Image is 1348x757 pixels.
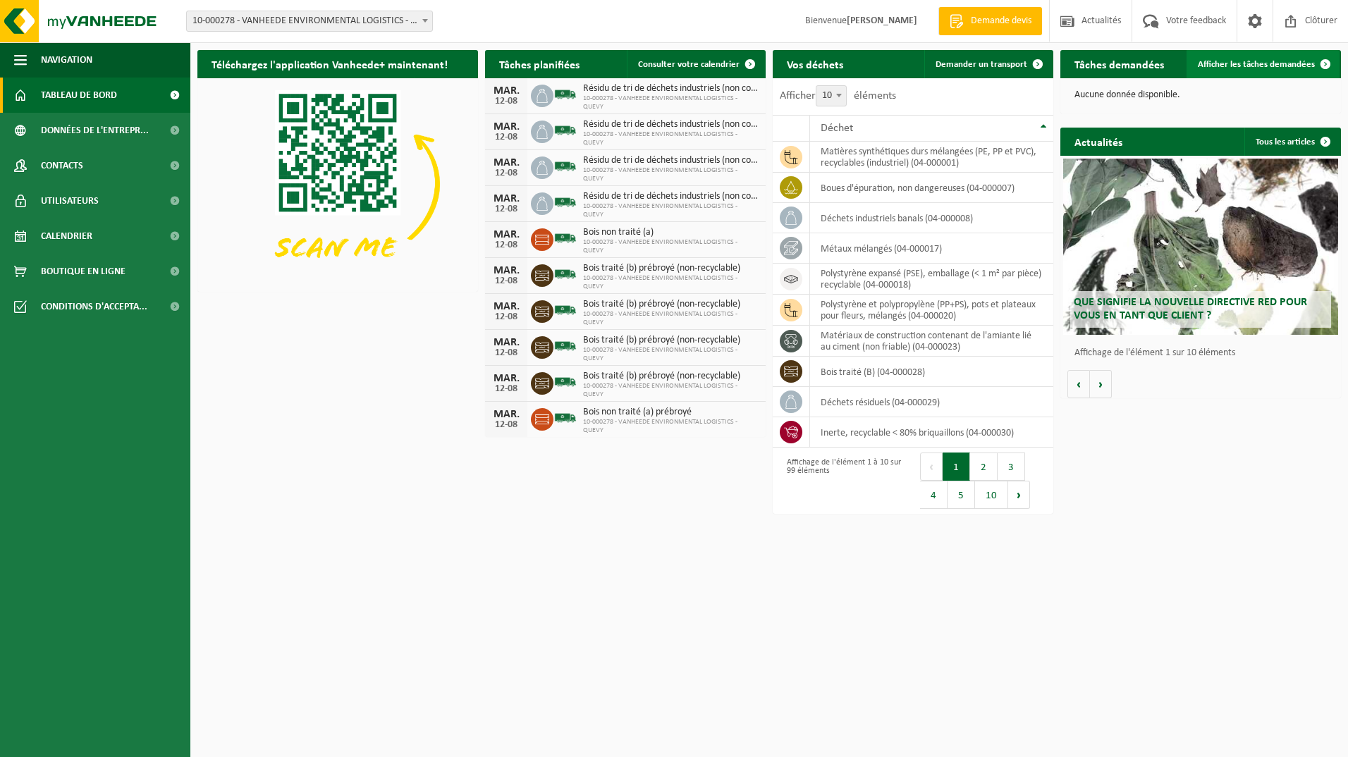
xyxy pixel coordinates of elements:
div: MAR. [492,301,520,312]
span: 10-000278 - VANHEEDE ENVIRONMENTAL LOGISTICS - QUEVY [583,166,759,183]
span: 10-000278 - VANHEEDE ENVIRONMENTAL LOGISTICS - QUEVY [583,382,759,399]
button: 4 [920,481,948,509]
span: Bois non traité (a) prébroyé [583,407,759,418]
div: Affichage de l'élément 1 à 10 sur 99 éléments [780,451,906,510]
a: Demander un transport [924,50,1052,78]
img: BL-SO-LV [553,370,577,394]
div: 12-08 [492,384,520,394]
span: 10-000278 - VANHEEDE ENVIRONMENTAL LOGISTICS - QUEVY - QUÉVY-LE-GRAND [186,11,433,32]
span: 10-000278 - VANHEEDE ENVIRONMENTAL LOGISTICS - QUEVY - QUÉVY-LE-GRAND [187,11,432,31]
span: Que signifie la nouvelle directive RED pour vous en tant que client ? [1074,297,1307,321]
span: Consulter votre calendrier [638,60,740,69]
img: BL-SO-LV [553,190,577,214]
div: 12-08 [492,133,520,142]
span: Utilisateurs [41,183,99,219]
span: Données de l'entrepr... [41,113,149,148]
span: Calendrier [41,219,92,254]
span: Boutique en ligne [41,254,125,289]
img: BL-SO-LV [553,226,577,250]
span: Conditions d'accepta... [41,289,147,324]
img: BL-SO-LV [553,262,577,286]
button: 1 [943,453,970,481]
img: BL-SO-LV [553,154,577,178]
div: MAR. [492,409,520,420]
button: 2 [970,453,998,481]
a: Tous les articles [1244,128,1340,156]
a: Afficher les tâches demandées [1187,50,1340,78]
span: Bois traité (b) prébroyé (non-recyclable) [583,371,759,382]
button: 5 [948,481,975,509]
span: Déchet [821,123,853,134]
span: 10-000278 - VANHEEDE ENVIRONMENTAL LOGISTICS - QUEVY [583,310,759,327]
button: 3 [998,453,1025,481]
img: BL-SO-LV [553,82,577,106]
td: polystyrène et polypropylène (PP+PS), pots et plateaux pour fleurs, mélangés (04-000020) [810,295,1053,326]
img: Download de VHEPlus App [197,78,478,289]
div: MAR. [492,265,520,276]
div: MAR. [492,337,520,348]
div: MAR. [492,157,520,168]
span: Demande devis [967,14,1035,28]
span: Navigation [41,42,92,78]
div: MAR. [492,229,520,240]
span: 10-000278 - VANHEEDE ENVIRONMENTAL LOGISTICS - QUEVY [583,346,759,363]
button: Vorige [1067,370,1090,398]
div: 12-08 [492,97,520,106]
span: Résidu de tri de déchets industriels (non comparable au déchets ménagers) [583,191,759,202]
span: Tableau de bord [41,78,117,113]
span: Afficher les tâches demandées [1198,60,1315,69]
span: Résidu de tri de déchets industriels (non comparable au déchets ménagers) [583,155,759,166]
span: Demander un transport [936,60,1027,69]
span: 10-000278 - VANHEEDE ENVIRONMENTAL LOGISTICS - QUEVY [583,238,759,255]
div: MAR. [492,373,520,384]
h2: Vos déchets [773,50,857,78]
span: Bois traité (b) prébroyé (non-recyclable) [583,335,759,346]
td: bois traité (B) (04-000028) [810,357,1053,387]
div: MAR. [492,85,520,97]
a: Que signifie la nouvelle directive RED pour vous en tant que client ? [1063,159,1338,335]
span: Résidu de tri de déchets industriels (non comparable au déchets ménagers) [583,83,759,94]
span: 10-000278 - VANHEEDE ENVIRONMENTAL LOGISTICS - QUEVY [583,418,759,435]
div: 12-08 [492,348,520,358]
img: BL-SO-LV [553,334,577,358]
button: Next [1008,481,1030,509]
td: polystyrène expansé (PSE), emballage (< 1 m² par pièce) recyclable (04-000018) [810,264,1053,295]
span: 10-000278 - VANHEEDE ENVIRONMENTAL LOGISTICS - QUEVY [583,274,759,291]
strong: [PERSON_NAME] [847,16,917,26]
p: Aucune donnée disponible. [1074,90,1327,100]
button: Volgende [1090,370,1112,398]
img: BL-SO-LV [553,406,577,430]
div: 12-08 [492,168,520,178]
button: 10 [975,481,1008,509]
img: BL-SO-LV [553,118,577,142]
div: 12-08 [492,240,520,250]
span: Contacts [41,148,83,183]
span: 10-000278 - VANHEEDE ENVIRONMENTAL LOGISTICS - QUEVY [583,202,759,219]
span: Bois traité (b) prébroyé (non-recyclable) [583,299,759,310]
span: Bois traité (b) prébroyé (non-recyclable) [583,263,759,274]
td: métaux mélangés (04-000017) [810,233,1053,264]
div: MAR. [492,121,520,133]
span: Résidu de tri de déchets industriels (non comparable au déchets ménagers) [583,119,759,130]
td: déchets résiduels (04-000029) [810,387,1053,417]
span: 10 [816,86,846,106]
h2: Téléchargez l'application Vanheede+ maintenant! [197,50,462,78]
span: 10-000278 - VANHEEDE ENVIRONMENTAL LOGISTICS - QUEVY [583,94,759,111]
span: 10 [816,85,847,106]
span: Bois non traité (a) [583,227,759,238]
h2: Actualités [1060,128,1136,155]
div: 12-08 [492,276,520,286]
img: BL-SO-LV [553,298,577,322]
div: MAR. [492,193,520,204]
td: déchets industriels banals (04-000008) [810,203,1053,233]
div: 12-08 [492,420,520,430]
td: inerte, recyclable < 80% briquaillons (04-000030) [810,417,1053,448]
a: Consulter votre calendrier [627,50,764,78]
td: matériaux de construction contenant de l'amiante lié au ciment (non friable) (04-000023) [810,326,1053,357]
td: matières synthétiques durs mélangées (PE, PP et PVC), recyclables (industriel) (04-000001) [810,142,1053,173]
div: 12-08 [492,312,520,322]
div: 12-08 [492,204,520,214]
label: Afficher éléments [780,90,896,101]
h2: Tâches demandées [1060,50,1178,78]
button: Previous [920,453,943,481]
